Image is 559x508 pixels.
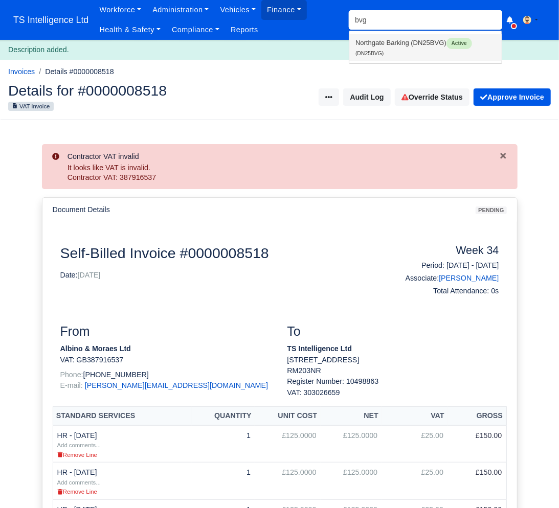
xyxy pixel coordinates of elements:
[287,355,499,365] p: [STREET_ADDRESS]
[255,463,320,500] td: £125.0000
[382,463,448,500] td: £25.00
[446,38,472,49] span: Active
[8,102,54,111] small: VAT Invoice
[192,425,255,463] td: 1
[60,324,272,339] h3: From
[57,450,97,458] a: Remove Line
[401,261,499,270] h6: Period: [DATE] - [DATE]
[349,34,502,61] a: Northgate Barking (DN25BVG)Active (DN25BVG)
[8,83,272,98] h2: Details for #0000008518
[57,478,101,486] a: Add comments...
[401,274,499,283] h6: Associate:
[401,287,499,295] h6: Total Attendance: 0s
[78,271,101,279] span: [DATE]
[60,355,272,365] p: VAT: GB387916537
[382,425,448,463] td: £25.00
[343,88,390,106] button: Audit Log
[8,10,94,30] a: TS Intelligence Ltd
[382,407,448,426] th: VAT
[68,152,499,161] h6: Contractor VAT invalid
[60,244,386,262] h2: Self-Billed Invoice #0000008518
[60,370,272,380] p: [PHONE_NUMBER]
[287,365,499,376] p: RM203NR
[53,205,110,214] h6: Document Details
[321,425,382,463] td: £125.0000
[349,10,502,30] input: Search...
[60,270,386,281] p: Date:
[499,150,507,161] button: Close
[401,244,499,258] h4: Week 34
[395,88,469,106] a: Override Status
[57,487,97,495] a: Remove Line
[321,463,382,500] td: £125.0000
[53,407,192,426] th: Standard Services
[287,387,499,398] div: VAT: 303026659
[60,371,83,379] span: Phone:
[8,67,35,76] a: Invoices
[94,20,166,40] a: Health & Safety
[255,407,320,426] th: Unit Cost
[448,407,506,426] th: Gross
[57,479,101,486] small: Add comments...
[60,344,131,353] strong: Albino & Moraes Ltd
[53,425,192,463] td: HR - [DATE]
[280,376,507,398] div: Register Number: 10498863
[192,407,255,426] th: Quantity
[166,20,225,40] a: Compliance
[60,381,83,389] span: E-mail:
[255,425,320,463] td: £125.0000
[474,88,551,106] button: Approve Invoice
[439,274,499,282] a: [PERSON_NAME]
[448,463,506,500] td: £150.00
[192,463,255,500] td: 1
[35,66,114,78] li: Details #0000008518
[225,20,264,40] a: Reports
[287,324,499,339] h3: To
[53,463,192,500] td: HR - [DATE]
[448,425,506,463] td: £150.00
[57,441,101,449] a: Add comments...
[68,163,499,183] div: It looks like VAT is invalid. Contractor VAT: 387916537
[321,407,382,426] th: Net
[57,489,97,495] small: Remove Line
[57,442,101,448] small: Add comments...
[355,51,384,56] small: (DN25BVG)
[85,381,268,389] a: [PERSON_NAME][EMAIL_ADDRESS][DOMAIN_NAME]
[476,206,506,214] span: pending
[57,452,97,458] small: Remove Line
[287,344,352,353] strong: TS Intelligence Ltd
